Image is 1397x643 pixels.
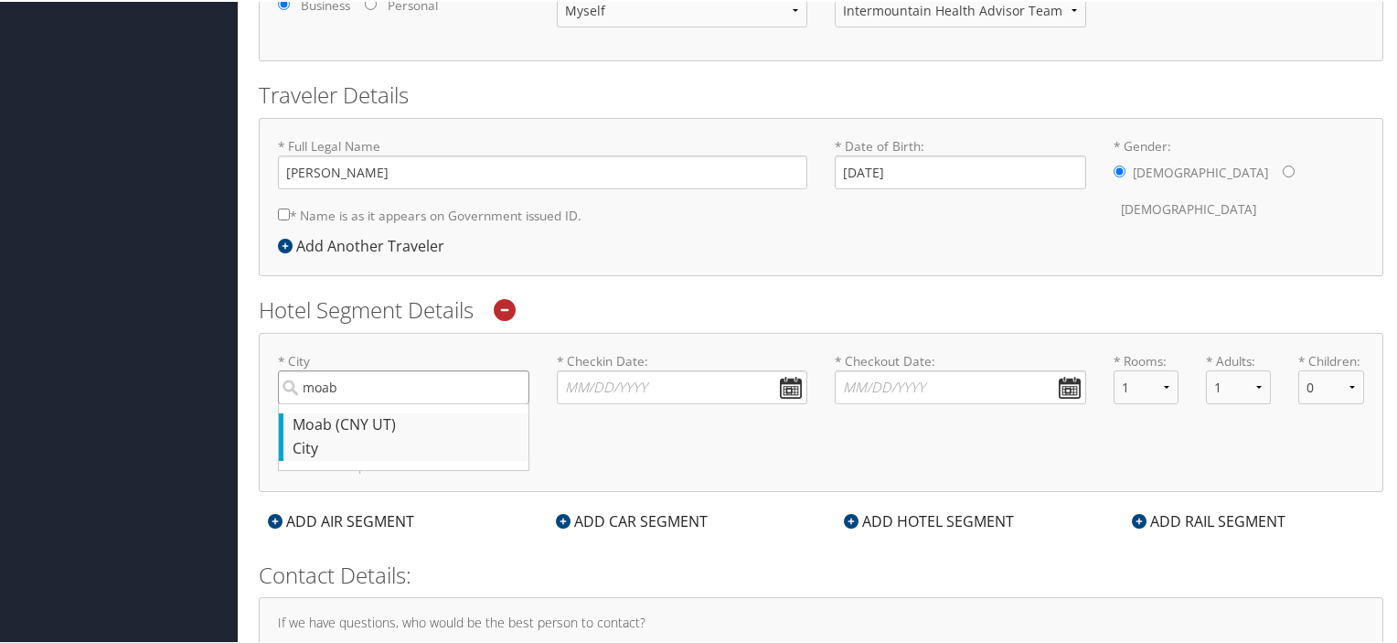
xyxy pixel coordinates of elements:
[259,558,1383,589] h2: Contact Details:
[278,207,290,219] input: * Name is as it appears on Government issued ID.
[1123,509,1295,530] div: ADD RAIL SEGMENT
[278,154,807,188] input: * Full Legal Name
[1283,164,1295,176] input: * Gender:[DEMOGRAPHIC_DATA][DEMOGRAPHIC_DATA]
[278,197,581,230] label: * Name is as it appears on Government issued ID.
[278,135,807,188] label: * Full Legal Name
[835,154,1086,188] input: * Date of Birth:
[1114,350,1178,369] label: * Rooms:
[293,412,519,435] div: Moab (CNY UT)
[259,293,1383,324] h2: Hotel Segment Details
[1121,190,1256,225] label: [DEMOGRAPHIC_DATA]
[1298,350,1363,369] label: * Children:
[557,369,808,402] input: * Checkin Date:
[278,369,529,402] input: Moab (CNY UT)City
[278,350,529,402] label: * City
[259,509,423,530] div: ADD AIR SEGMENT
[1206,350,1271,369] label: * Adults:
[835,369,1086,402] input: * Checkout Date:
[1114,135,1365,226] label: * Gender:
[547,509,717,530] div: ADD CAR SEGMENT
[835,350,1086,402] label: * Checkout Date:
[835,509,1023,530] div: ADD HOTEL SEGMENT
[278,233,453,255] div: Add Another Traveler
[293,435,519,459] div: City
[557,350,808,402] label: * Checkin Date:
[278,458,1364,471] h5: * Denotes required field
[278,615,1364,627] h4: If we have questions, who would be the best person to contact?
[1133,154,1268,188] label: [DEMOGRAPHIC_DATA]
[259,78,1383,109] h2: Traveler Details
[278,421,1364,431] h6: Additional Options:
[1114,164,1125,176] input: * Gender:[DEMOGRAPHIC_DATA][DEMOGRAPHIC_DATA]
[835,135,1086,188] label: * Date of Birth:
